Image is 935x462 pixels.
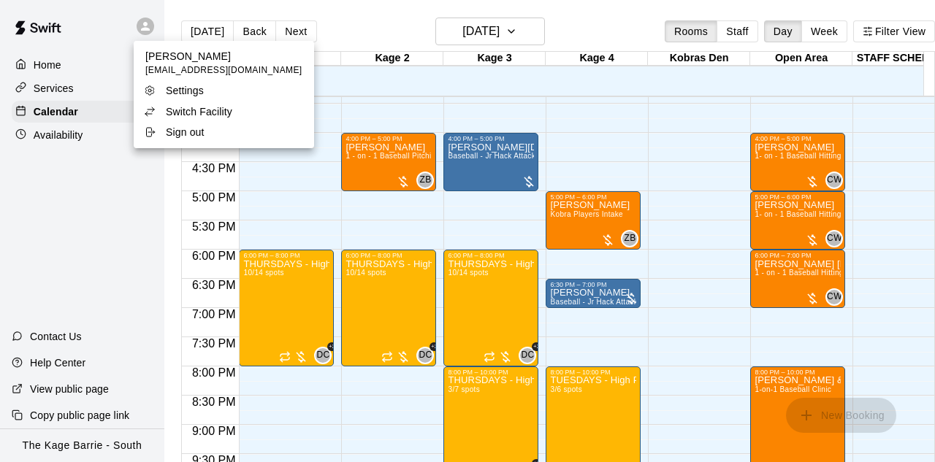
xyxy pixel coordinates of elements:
[145,49,302,63] p: [PERSON_NAME]
[145,63,302,78] span: [EMAIL_ADDRESS][DOMAIN_NAME]
[166,104,232,119] p: Switch Facility
[134,80,314,101] a: Settings
[134,101,314,122] a: Switch Facility
[166,83,204,98] p: Settings
[166,125,205,139] p: Sign out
